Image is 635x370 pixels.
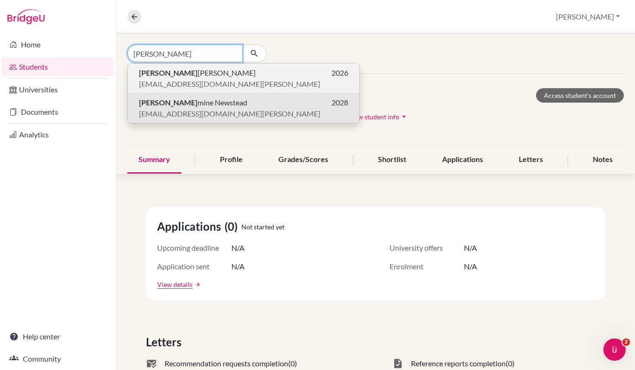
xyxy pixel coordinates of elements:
[139,98,198,107] b: [PERSON_NAME]
[603,338,626,361] iframe: Intercom live chat
[390,261,464,272] span: Enrolment
[232,261,245,272] span: N/A
[288,358,297,369] span: (0)
[464,242,477,253] span: N/A
[2,327,114,346] a: Help center
[367,146,417,174] div: Shortlist
[2,58,114,76] a: Students
[2,80,114,99] a: Universities
[331,67,348,78] span: 2026
[128,64,359,93] button: [PERSON_NAME][PERSON_NAME]2026[EMAIL_ADDRESS][DOMAIN_NAME][PERSON_NAME]
[192,281,201,288] a: arrow_forward
[127,45,243,62] input: Find student by name...
[390,242,464,253] span: University offers
[331,97,348,108] span: 2028
[139,108,320,119] span: [EMAIL_ADDRESS][DOMAIN_NAME][PERSON_NAME]
[267,146,339,174] div: Grades/Scores
[411,358,506,369] span: Reference reports completion
[2,35,114,54] a: Home
[464,261,477,272] span: N/A
[139,68,198,77] b: [PERSON_NAME]
[7,9,45,24] img: Bridge-U
[508,146,554,174] div: Letters
[241,222,284,232] span: Not started yet
[536,88,624,103] a: Access student's account
[552,8,624,26] button: [PERSON_NAME]
[399,112,409,121] i: arrow_drop_down
[139,67,256,78] span: [PERSON_NAME]
[2,125,114,144] a: Analytics
[209,146,254,174] div: Profile
[582,146,624,174] div: Notes
[157,279,192,289] a: View details
[622,338,630,346] span: 2
[165,358,288,369] span: Recommendation requests completion
[146,358,157,369] span: mark_email_read
[232,242,245,253] span: N/A
[139,97,247,108] span: mine Newstead
[157,242,232,253] span: Upcoming deadline
[431,146,494,174] div: Applications
[146,334,185,351] span: Letters
[128,93,359,123] button: [PERSON_NAME]mine Newstead2028[EMAIL_ADDRESS][DOMAIN_NAME][PERSON_NAME]
[2,103,114,121] a: Documents
[347,110,409,124] button: Show student infoarrow_drop_down
[506,358,515,369] span: (0)
[225,218,241,235] span: (0)
[347,113,399,121] span: Show student info
[139,78,320,90] span: [EMAIL_ADDRESS][DOMAIN_NAME][PERSON_NAME]
[2,350,114,368] a: Community
[127,146,181,174] div: Summary
[157,218,225,235] span: Applications
[392,358,403,369] span: task
[157,261,232,272] span: Application sent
